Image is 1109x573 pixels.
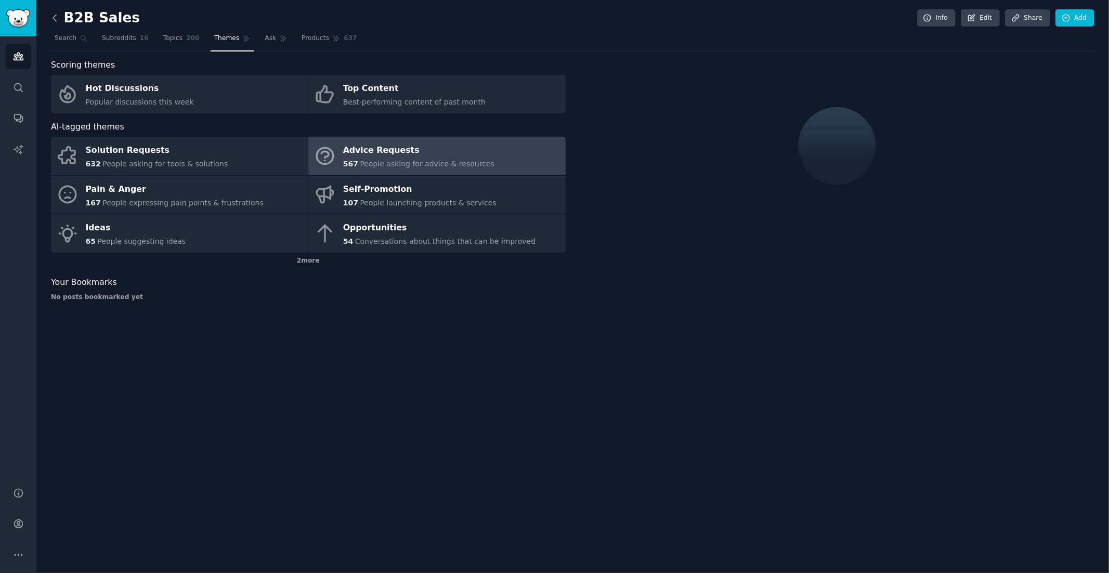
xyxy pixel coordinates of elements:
span: People suggesting ideas [97,237,186,245]
a: Info [917,9,956,27]
a: Solution Requests632People asking for tools & solutions [51,137,308,175]
span: 567 [343,160,358,168]
span: 54 [343,237,353,245]
div: Hot Discussions [86,81,194,97]
span: Best-performing content of past month [343,98,486,106]
a: Opportunities54Conversations about things that can be improved [308,214,565,253]
a: Pain & Anger167People expressing pain points & frustrations [51,176,308,214]
span: Topics [163,34,182,43]
h2: B2B Sales [51,10,140,27]
a: Ideas65People suggesting ideas [51,214,308,253]
span: AI-tagged themes [51,121,124,134]
span: Conversations about things that can be improved [355,237,536,245]
span: Scoring themes [51,59,115,72]
a: Share [1005,9,1050,27]
div: Top Content [343,81,486,97]
span: 65 [86,237,96,245]
a: Subreddits16 [98,30,152,51]
img: GummySearch logo [6,9,30,28]
a: Add [1055,9,1094,27]
a: Topics200 [160,30,203,51]
span: Themes [214,34,240,43]
span: 632 [86,160,101,168]
a: Hot DiscussionsPopular discussions this week [51,75,308,113]
span: People asking for advice & resources [360,160,494,168]
span: Search [55,34,76,43]
a: Themes [211,30,254,51]
div: No posts bookmarked yet [51,293,566,302]
span: Ask [265,34,276,43]
span: Popular discussions this week [86,98,194,106]
a: Top ContentBest-performing content of past month [308,75,565,113]
div: Self-Promotion [343,181,497,198]
span: 107 [343,199,358,207]
div: Opportunities [343,220,536,237]
a: Search [51,30,91,51]
a: Self-Promotion107People launching products & services [308,176,565,214]
span: 167 [86,199,101,207]
a: Advice Requests567People asking for advice & resources [308,137,565,175]
span: Your Bookmarks [51,276,117,289]
div: Solution Requests [86,142,228,159]
div: Pain & Anger [86,181,264,198]
div: 2 more [51,253,566,269]
a: Ask [261,30,291,51]
a: Products637 [298,30,360,51]
div: Ideas [86,220,186,237]
span: Subreddits [102,34,136,43]
span: Products [302,34,329,43]
div: Advice Requests [343,142,494,159]
span: People launching products & services [360,199,496,207]
span: People expressing pain points & frustrations [102,199,264,207]
span: 200 [186,34,200,43]
a: Edit [961,9,1000,27]
span: 16 [140,34,149,43]
span: People asking for tools & solutions [102,160,228,168]
span: 637 [344,34,357,43]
